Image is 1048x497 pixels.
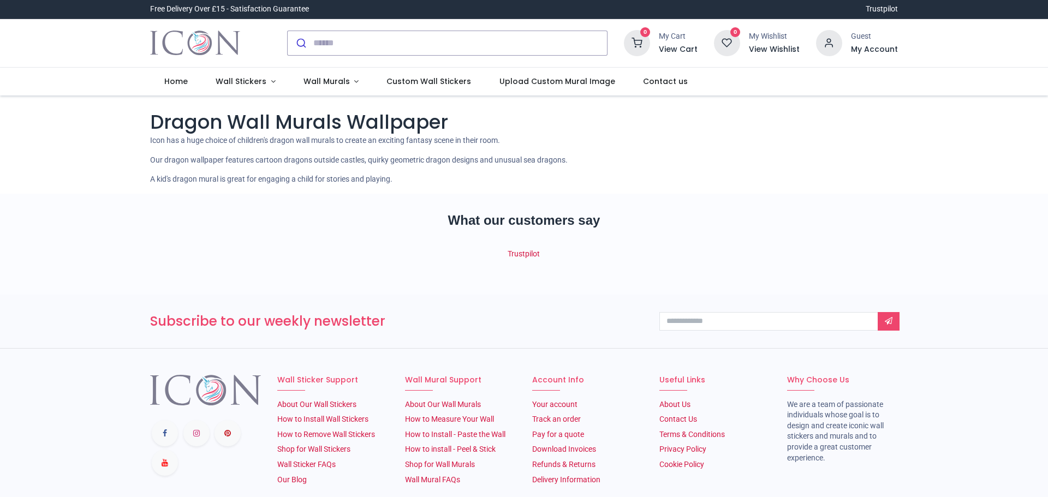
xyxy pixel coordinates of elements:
div: My Cart [659,31,698,42]
a: Shop for Wall Murals [405,460,475,469]
div: Free Delivery Over £15 - Satisfaction Guarantee [150,4,309,15]
a: View Wishlist [749,44,800,55]
a: View Cart [659,44,698,55]
a: About Our Wall Stickers [277,400,356,409]
a: Pay for a quote [532,430,584,439]
a: Cookie Policy [659,460,704,469]
h6: Account Info [532,375,643,386]
h2: What our customers say [150,211,898,230]
h6: Useful Links [659,375,770,386]
a: How to install - Peel & Stick [405,445,496,453]
p: A kid's dragon mural is great for engaging a child for stories and playing. [150,174,898,185]
p: Icon has a huge choice of children's dragon wall murals to create an exciting fantasy scene in th... [150,135,898,146]
a: Wall Sticker FAQs [277,460,336,469]
a: Your account [532,400,577,409]
h6: Why Choose Us [787,375,898,386]
a: How to Install - Paste the Wall [405,430,505,439]
sup: 0 [730,27,741,38]
a: Track an order [532,415,581,423]
a: My Account [851,44,898,55]
a: About Us​ [659,400,690,409]
a: Wall Mural FAQs [405,475,460,484]
h3: Subscribe to our weekly newsletter [150,312,643,331]
a: Refunds & Returns [532,460,596,469]
div: Guest [851,31,898,42]
span: Upload Custom Mural Image [499,76,615,87]
a: 0 [714,38,740,46]
a: About Our Wall Murals [405,400,481,409]
a: Logo of Icon Wall Stickers [150,28,240,58]
sup: 0 [640,27,651,38]
span: Wall Murals [303,76,350,87]
span: Custom Wall Stickers [386,76,471,87]
a: Wall Stickers [201,68,289,96]
button: Submit [288,31,313,55]
li: We are a team of passionate individuals whose goal is to design and create iconic wall stickers a... [787,399,898,464]
a: Contact Us [659,415,697,423]
a: Trustpilot [866,4,898,15]
a: Privacy Policy [659,445,706,453]
span: Wall Stickers [216,76,266,87]
a: How to Remove Wall Stickers [277,430,375,439]
h6: Wall Sticker Support [277,375,388,386]
div: My Wishlist [749,31,800,42]
a: How to Install Wall Stickers [277,415,368,423]
span: Home [164,76,188,87]
a: Our Blog [277,475,307,484]
a: 0 [624,38,650,46]
p: Our dragon wallpaper features cartoon dragons outside castles, quirky geometric dragon designs an... [150,155,898,166]
a: Terms & Conditions [659,430,725,439]
h6: Wall Mural Support [405,375,516,386]
h1: Dragon Wall Murals Wallpaper [150,109,898,135]
a: Delivery Information [532,475,600,484]
a: Trustpilot [508,249,540,258]
a: How to Measure Your Wall [405,415,494,423]
a: Shop for Wall Stickers [277,445,350,453]
img: Icon Wall Stickers [150,28,240,58]
span: Contact us [643,76,688,87]
a: Wall Murals [289,68,373,96]
a: Download Invoices [532,445,596,453]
